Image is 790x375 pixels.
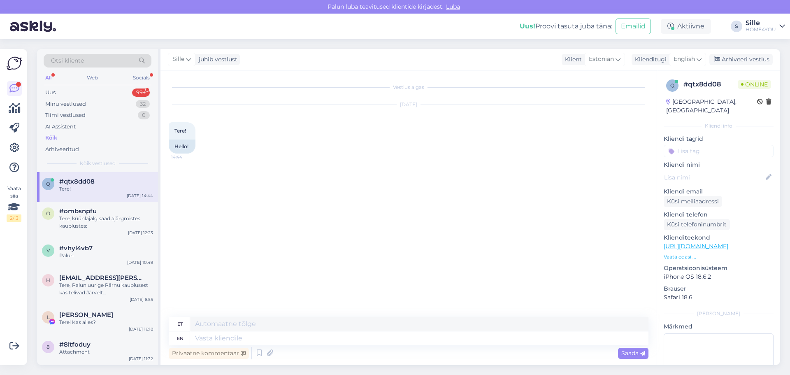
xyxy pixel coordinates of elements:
[746,20,776,26] div: Sille
[664,173,764,182] input: Lisa nimi
[731,21,742,32] div: S
[45,134,57,142] div: Kõik
[127,193,153,199] div: [DATE] 14:44
[172,55,184,64] span: Sille
[59,215,153,230] div: Tere, küünlajalg saad ajärgmistes kauplustes:
[171,154,202,160] span: 14:44
[664,322,774,331] p: Märkmed
[132,89,150,97] div: 99+
[130,296,153,303] div: [DATE] 8:55
[46,210,50,217] span: o
[666,98,757,115] div: [GEOGRAPHIC_DATA], [GEOGRAPHIC_DATA]
[7,56,22,71] img: Askly Logo
[127,259,153,266] div: [DATE] 10:49
[45,145,79,154] div: Arhiveeritud
[664,187,774,196] p: Kliendi email
[136,100,150,108] div: 32
[664,196,722,207] div: Küsi meiliaadressi
[589,55,614,64] span: Estonian
[632,55,667,64] div: Klienditugi
[59,178,95,185] span: #qtx8dd08
[129,356,153,362] div: [DATE] 11:32
[664,293,774,302] p: Safari 18.6
[7,214,21,222] div: 2 / 3
[128,230,153,236] div: [DATE] 12:23
[664,264,774,273] p: Operatsioonisüsteem
[444,3,462,10] span: Luba
[664,135,774,143] p: Kliendi tag'id
[520,22,535,30] b: Uus!
[616,19,651,34] button: Emailid
[59,348,153,356] div: Attachment
[664,219,730,230] div: Küsi telefoninumbrit
[80,160,116,167] span: Kõik vestlused
[59,207,97,215] span: #ombsnpfu
[59,185,153,193] div: Tere!
[621,349,645,357] span: Saada
[85,72,100,83] div: Web
[46,344,50,350] span: 8
[683,79,738,89] div: # qtx8dd08
[664,233,774,242] p: Klienditeekond
[169,101,648,108] div: [DATE]
[45,89,56,97] div: Uus
[59,319,153,326] div: Tere! Kas alles?
[59,341,91,348] span: #8itfoduy
[59,245,93,252] span: #vhyl4vb7
[664,210,774,219] p: Kliendi telefon
[59,274,145,282] span: hannaliisa.holm@gmail.com
[46,277,50,283] span: h
[169,84,648,91] div: Vestlus algas
[59,311,113,319] span: Liis Leesi
[169,140,195,154] div: Hello!
[520,21,612,31] div: Proovi tasuta juba täna:
[45,100,86,108] div: Minu vestlused
[47,314,50,320] span: L
[131,72,151,83] div: Socials
[138,111,150,119] div: 0
[169,348,249,359] div: Privaatne kommentaar
[709,54,773,65] div: Arhiveeri vestlus
[746,26,776,33] div: HOME4YOU
[46,181,50,187] span: q
[44,72,53,83] div: All
[177,317,183,331] div: et
[664,161,774,169] p: Kliendi nimi
[664,284,774,293] p: Brauser
[738,80,771,89] span: Online
[129,326,153,332] div: [DATE] 16:18
[670,82,674,89] span: q
[664,253,774,261] p: Vaata edasi ...
[51,56,84,65] span: Otsi kliente
[59,282,153,296] div: Tere, Palun uurige Pärnu kauplusest kas telivad Järvelt [GEOGRAPHIC_DATA] poodi.
[664,273,774,281] p: iPhone OS 18.6.2
[46,247,50,254] span: v
[664,242,728,250] a: [URL][DOMAIN_NAME]
[177,331,184,345] div: en
[45,123,76,131] div: AI Assistent
[674,55,695,64] span: English
[664,145,774,157] input: Lisa tag
[664,310,774,317] div: [PERSON_NAME]
[661,19,711,34] div: Aktiivne
[664,122,774,130] div: Kliendi info
[7,185,21,222] div: Vaata siia
[45,111,86,119] div: Tiimi vestlused
[174,128,186,134] span: Tere!
[59,252,153,259] div: Palun
[562,55,582,64] div: Klient
[195,55,237,64] div: juhib vestlust
[746,20,785,33] a: SilleHOME4YOU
